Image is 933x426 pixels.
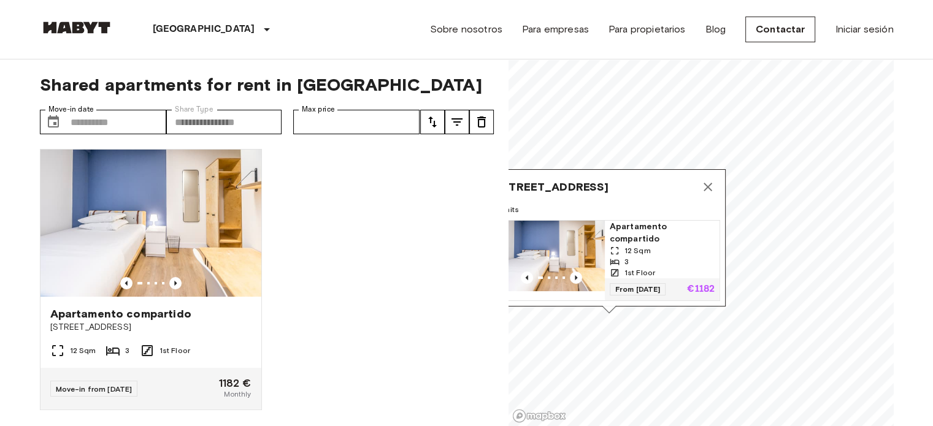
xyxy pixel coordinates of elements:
[498,220,720,301] a: Marketing picture of unit NL-05-68-001-03QPrevious imagePrevious imageApartamento compartido12 Sq...
[169,277,182,289] button: Previous image
[498,204,720,215] span: 1 units
[445,110,469,134] button: tune
[521,272,533,284] button: Previous image
[493,169,726,313] div: Map marker
[50,306,191,321] span: Apartamento compartido
[120,277,132,289] button: Previous image
[705,22,726,37] a: Blog
[430,22,502,37] a: Sobre nosotros
[40,21,113,34] img: Habyt
[624,267,655,278] span: 1st Floor
[153,22,255,37] p: [GEOGRAPHIC_DATA]
[40,149,262,410] a: Marketing picture of unit NL-05-68-001-03QPrevious imagePrevious imageApartamento compartido[STRE...
[469,110,494,134] button: tune
[50,321,251,333] span: [STREET_ADDRESS]
[624,256,628,267] span: 3
[40,150,261,297] img: Marketing picture of unit NL-05-68-001-03Q
[48,104,94,115] label: Move-in date
[687,284,715,294] p: €1182
[56,384,132,394] span: Move-in from [DATE]
[302,104,335,115] label: Max price
[159,345,190,356] span: 1st Floor
[125,345,129,356] span: 3
[745,17,815,42] a: Contactar
[219,378,251,389] span: 1182 €
[498,180,609,194] span: [STREET_ADDRESS]
[570,272,582,284] button: Previous image
[609,283,666,295] span: From [DATE]
[499,221,605,291] img: Marketing picture of unit NL-05-68-001-03Q
[609,221,714,245] span: Apartamento compartido
[41,110,66,134] button: Choose date
[512,409,566,423] a: Mapbox logo
[835,22,893,37] a: Iniciar sesión
[522,22,589,37] a: Para empresas
[70,345,96,356] span: 12 Sqm
[224,389,251,400] span: Monthly
[624,245,650,256] span: 12 Sqm
[420,110,445,134] button: tune
[40,74,494,95] span: Shared apartments for rent in [GEOGRAPHIC_DATA]
[175,104,213,115] label: Share Type
[609,22,686,37] a: Para propietarios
